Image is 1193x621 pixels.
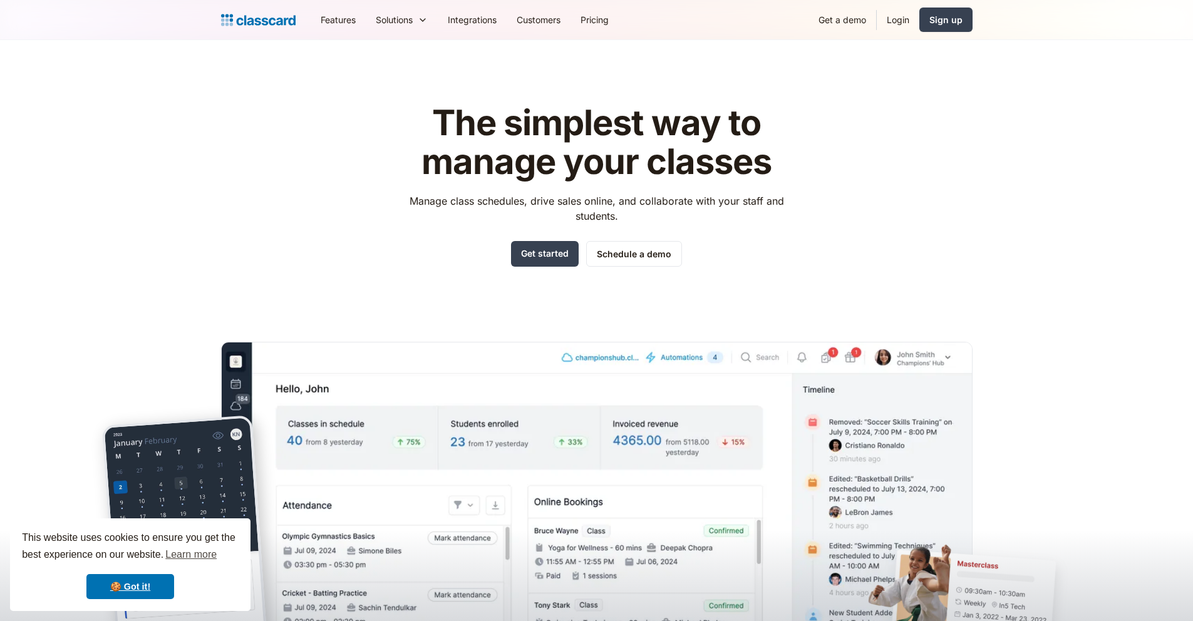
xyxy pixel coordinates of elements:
a: dismiss cookie message [86,574,174,599]
a: Customers [507,6,571,34]
a: Schedule a demo [586,241,682,267]
a: Pricing [571,6,619,34]
a: Get started [511,241,579,267]
div: cookieconsent [10,518,250,611]
a: Get a demo [808,6,876,34]
a: Features [311,6,366,34]
a: learn more about cookies [163,545,219,564]
h1: The simplest way to manage your classes [398,104,795,181]
a: home [221,11,296,29]
a: Sign up [919,8,973,32]
a: Integrations [438,6,507,34]
a: Login [877,6,919,34]
div: Sign up [929,13,963,26]
div: Solutions [376,13,413,26]
span: This website uses cookies to ensure you get the best experience on our website. [22,530,239,564]
div: Solutions [366,6,438,34]
p: Manage class schedules, drive sales online, and collaborate with your staff and students. [398,193,795,223]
